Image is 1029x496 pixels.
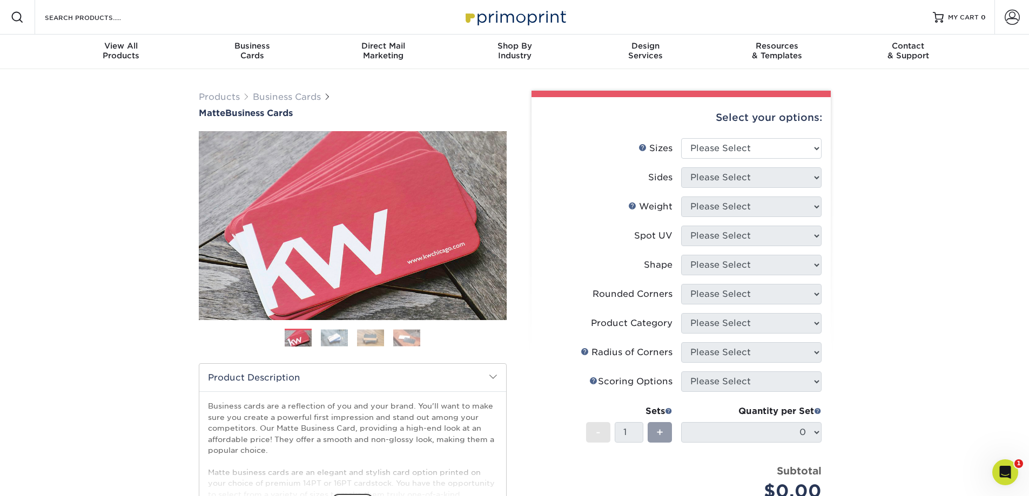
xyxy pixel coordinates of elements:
a: Direct MailMarketing [318,35,449,69]
div: Radius of Corners [581,346,672,359]
div: Cards [186,41,318,60]
a: DesignServices [580,35,711,69]
input: SEARCH PRODUCTS..... [44,11,149,24]
span: Resources [711,41,843,51]
a: View AllProducts [56,35,187,69]
img: Business Cards 01 [285,325,312,352]
div: Scoring Options [589,375,672,388]
div: Select your options: [540,97,822,138]
span: Business [186,41,318,51]
h1: Business Cards [199,108,507,118]
img: Matte 01 [199,72,507,379]
div: Shape [644,259,672,271]
div: Sizes [638,142,672,155]
a: Products [199,92,240,102]
a: MatteBusiness Cards [199,108,507,118]
span: MY CART [948,13,979,22]
span: 1 [1014,459,1023,468]
span: + [656,424,663,440]
div: Product Category [591,317,672,330]
div: Marketing [318,41,449,60]
img: Business Cards 04 [393,329,420,346]
div: Weight [628,200,672,213]
span: - [596,424,601,440]
span: View All [56,41,187,51]
div: Sets [586,405,672,418]
a: Resources& Templates [711,35,843,69]
img: Business Cards 03 [357,329,384,346]
span: Contact [843,41,974,51]
a: Business Cards [253,92,321,102]
span: Matte [199,108,225,118]
img: Primoprint [461,5,569,29]
strong: Subtotal [777,465,822,477]
img: Business Cards 02 [321,329,348,346]
span: Direct Mail [318,41,449,51]
div: & Support [843,41,974,60]
div: Quantity per Set [681,405,822,418]
div: Rounded Corners [593,288,672,301]
span: Shop By [449,41,580,51]
h2: Product Description [199,364,506,391]
div: & Templates [711,41,843,60]
div: Spot UV [634,229,672,242]
div: Sides [648,171,672,184]
div: Products [56,41,187,60]
a: BusinessCards [186,35,318,69]
a: Shop ByIndustry [449,35,580,69]
span: Design [580,41,711,51]
div: Services [580,41,711,60]
span: 0 [981,13,986,21]
div: Industry [449,41,580,60]
iframe: Intercom live chat [992,459,1018,485]
a: Contact& Support [843,35,974,69]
